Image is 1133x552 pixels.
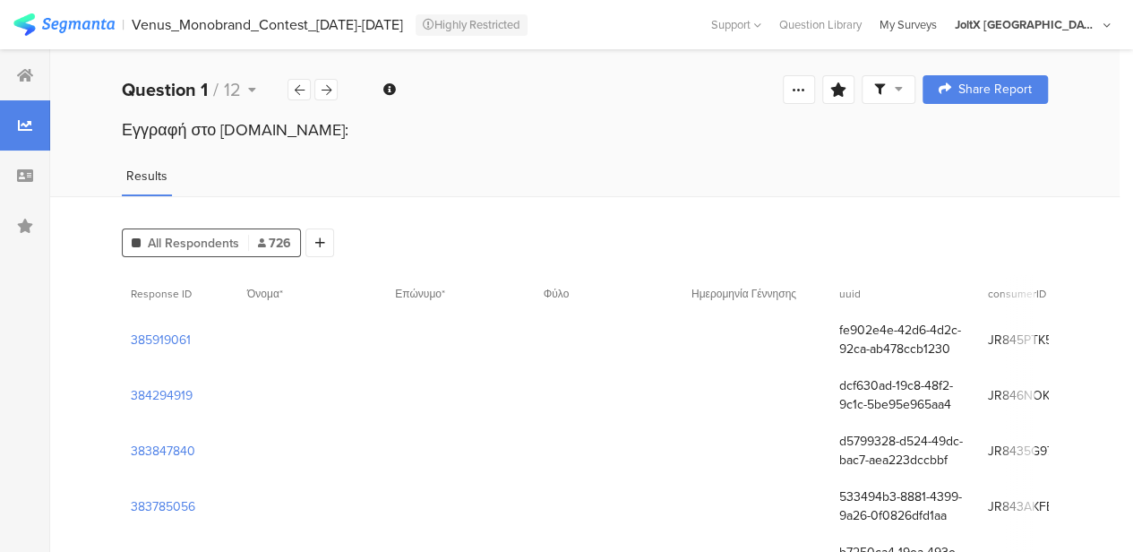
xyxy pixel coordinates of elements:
[131,497,195,516] section: 383785056
[839,376,969,414] div: dcf630ad-19c8-48f2-9c1c-5be95e965aa4
[955,16,1098,33] div: JoltX [GEOGRAPHIC_DATA]
[871,16,946,33] a: My Surveys
[987,331,1063,349] div: JR845PTK519
[132,16,403,33] div: Venus_Monobrand_Contest_[DATE]-[DATE]
[987,497,1077,516] div: JR843AKFBZCX
[770,16,871,33] a: Question Library
[213,76,219,103] span: /
[122,14,124,35] div: |
[711,11,761,39] div: Support
[691,286,796,302] span: Ημερομηνία Γέννησης
[258,234,291,253] span: 726
[122,76,208,103] b: Question 1
[224,76,241,103] span: 12
[958,83,1032,96] span: Share Report
[987,442,1072,461] div: JR8435G97IUY
[126,167,167,185] span: Results
[131,386,193,405] section: 384294919
[544,286,570,302] span: Φύλο
[395,286,445,302] span: Επώνυμο*
[987,386,1075,405] div: JR846NOKN5IK
[839,432,969,470] div: d5799328-d524-49dc-bac7-aea223dccbbf
[131,331,191,349] section: 385919061
[987,286,1045,302] span: consumerID
[131,442,195,461] section: 383847840
[416,14,528,36] div: Highly Restricted
[131,286,192,302] span: Response ID
[839,286,861,302] span: uuid
[122,118,1048,142] div: Εγγραφή στο [DOMAIN_NAME]:
[839,487,969,525] div: 533494b3-8881-4399-9a26-0f0826dfd1aa
[839,321,969,358] div: fe902e4e-42d6-4d2c-92ca-ab478ccb1230
[13,13,115,36] img: segmanta logo
[247,286,283,302] span: Όνομα*
[148,234,239,253] span: All Respondents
